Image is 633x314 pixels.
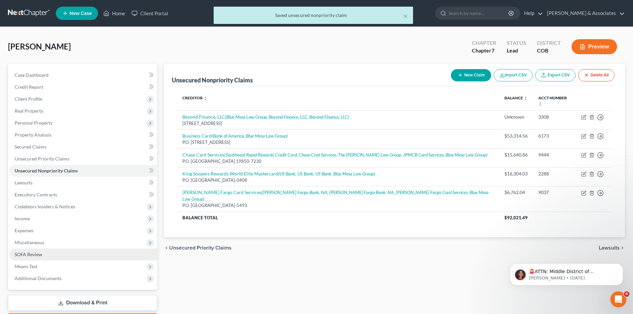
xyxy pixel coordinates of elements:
a: Chase Card Services(Southwest Rapid Rewards Credit Card, Chase Cred Services, The [PERSON_NAME] L... [182,152,487,157]
div: P.O. [STREET_ADDRESS] [182,139,494,146]
div: COB [537,47,561,54]
div: 6173 [538,133,571,139]
span: Unsecured Priority Claims [15,156,69,161]
i: unfold_more [203,96,207,100]
div: [STREET_ADDRESS] [182,120,494,127]
div: Lead [507,47,526,54]
span: $92,021.49 [504,215,528,220]
div: $16,304.03 [504,170,528,177]
i: chevron_right [620,245,625,251]
div: Saved unsecured nonpriority claim [219,12,408,19]
span: Additional Documents [15,275,61,281]
div: P.O. [GEOGRAPHIC_DATA]-5493 [182,202,494,209]
div: District [537,39,561,47]
a: [PERSON_NAME] Fargo Card Services([PERSON_NAME] Fargo Bank, NA, [PERSON_NAME] Fargo Bank, NA, [PE... [182,189,488,202]
button: Import CSV [494,69,533,81]
i: ([PERSON_NAME] Fargo Bank, NA, [PERSON_NAME] Fargo Bank, NA, [PERSON_NAME] Fargo Card Services, B... [182,189,488,202]
a: SOFA Review [9,249,157,261]
i: (US Bank, US Bank, US Bank, Blue Mesa Law Group) [278,171,375,176]
i: chevron_left [164,245,169,251]
div: $6,762.04 [504,189,528,196]
span: Expenses [15,228,34,233]
span: Means Test [15,263,38,269]
a: Case Dashboard [9,69,157,81]
div: 9037 [538,189,571,196]
div: Status [507,39,526,47]
span: Miscellaneous [15,240,44,245]
span: 7 [491,47,494,53]
button: Preview [572,39,617,54]
span: Credit Report [15,84,43,90]
span: Personal Property [15,120,53,126]
div: $53,314.56 [504,133,528,139]
div: 3308 [538,114,571,120]
div: $15,640.86 [504,152,528,158]
span: 6 [624,291,629,297]
button: × [403,12,408,20]
span: Property Analysis [15,132,52,138]
span: Lawsuits [15,180,33,185]
i: unfold_more [524,96,528,100]
div: P.O. [GEOGRAPHIC_DATA] 19850-7230 [182,158,494,164]
span: Unsecured Nonpriority Claims [15,168,78,173]
div: Chapter [472,47,496,54]
a: Credit Report [9,81,157,93]
span: Unsecured Priority Claims [169,245,232,251]
button: Lawsuits chevron_right [599,245,625,251]
a: Balance unfold_more [504,95,528,100]
span: Codebtors Insiders & Notices [15,204,75,209]
div: Unsecured Nonpriority Claims [172,76,253,84]
a: Business Card(Bank of America, Blue Mesa Law Group) [182,133,288,139]
a: Acct Number unfold_more [538,95,567,106]
div: Chapter [472,39,496,47]
a: Download & Print [8,295,157,311]
a: Unsecured Priority Claims [9,153,157,165]
span: Income [15,216,30,221]
span: Secured Claims [15,144,47,150]
a: Lawsuits [9,177,157,189]
iframe: Intercom live chat [610,291,626,307]
div: Unknown [504,114,528,120]
i: (Bank of America, Blue Mesa Law Group) [212,133,288,139]
a: Executory Contracts [9,189,157,201]
button: Delete All [578,69,614,81]
span: Client Profile [15,96,42,102]
a: King Soopers Rewards World Elite Mastercard(US Bank, US Bank, US Bank, Blue Mesa Law Group) [182,171,375,176]
a: Property Analysis [9,129,157,141]
span: Lawsuits [599,245,620,251]
a: Unsecured Nonpriority Claims [9,165,157,177]
a: Export CSV [535,69,576,81]
button: New Claim [451,69,491,81]
span: [PERSON_NAME] [8,42,71,51]
div: 2288 [538,170,571,177]
div: P.O. [GEOGRAPHIC_DATA]-0408 [182,177,494,183]
i: unfold_more [538,102,542,106]
i: (Southwest Rapid Rewards Credit Card, Chase Cred Services, The [PERSON_NAME] Law Group, JPMCB Car... [224,152,487,157]
iframe: Intercom notifications message [500,250,633,296]
a: Creditor unfold_more [182,95,207,100]
a: Secured Claims [9,141,157,153]
span: Real Property [15,108,43,114]
a: Beyond Finance, LLC(Blue Mesa Law Group, Beyond Finance, LLC, Beyond Finance, LLC) [182,114,349,120]
span: Executory Contracts [15,192,57,197]
span: SOFA Review [15,252,42,257]
th: Balance Total [177,212,499,224]
span: Case Dashboard [15,72,49,78]
div: 9444 [538,152,571,158]
button: chevron_left Unsecured Priority Claims [164,245,232,251]
i: (Blue Mesa Law Group, Beyond Finance, LLC, Beyond Finance, LLC) [225,114,349,120]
